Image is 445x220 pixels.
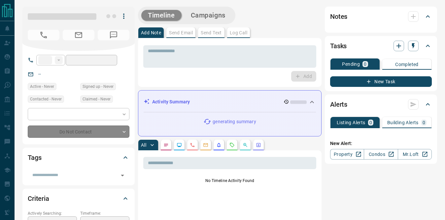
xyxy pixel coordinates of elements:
button: Campaigns [184,10,232,21]
p: Timeframe: [80,210,129,216]
svg: Agent Actions [256,142,261,148]
h2: Tags [28,152,41,163]
div: Tasks [330,38,432,54]
p: 0 [369,120,372,125]
span: Signed up - Never [83,83,114,90]
h2: Alerts [330,99,347,110]
div: Notes [330,9,432,24]
p: generating summary [213,118,256,125]
a: Property [330,149,364,160]
p: Actively Searching: [28,210,77,216]
p: All [141,143,146,147]
div: Activity Summary [144,96,316,108]
button: Open [118,171,127,180]
p: Building Alerts [387,120,419,125]
svg: Requests [229,142,235,148]
svg: Notes [163,142,169,148]
svg: Opportunities [243,142,248,148]
span: No Number [28,30,59,40]
svg: Emails [203,142,208,148]
span: Claimed - Never [83,96,111,102]
p: 0 [423,120,425,125]
a: -- [38,71,41,77]
p: Add Note [141,30,161,35]
div: Tags [28,150,129,165]
svg: Listing Alerts [216,142,222,148]
svg: Lead Browsing Activity [177,142,182,148]
p: 0 [364,62,366,66]
p: Completed [395,62,419,67]
span: Contacted - Never [30,96,62,102]
span: No Email [63,30,94,40]
h2: Criteria [28,193,49,204]
p: Activity Summary [152,98,190,105]
h2: Tasks [330,41,347,51]
span: No Number [98,30,129,40]
p: New Alert: [330,140,432,147]
a: Condos [364,149,398,160]
p: Pending [342,62,360,66]
span: Active - Never [30,83,54,90]
div: Do Not Contact [28,126,129,138]
p: No Timeline Activity Found [143,178,316,184]
div: Criteria [28,191,129,206]
a: Mr.Loft [398,149,432,160]
button: Timeline [141,10,182,21]
svg: Calls [190,142,195,148]
div: Alerts [330,96,432,112]
h2: Notes [330,11,347,22]
p: Listing Alerts [337,120,365,125]
button: New Task [330,76,432,87]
